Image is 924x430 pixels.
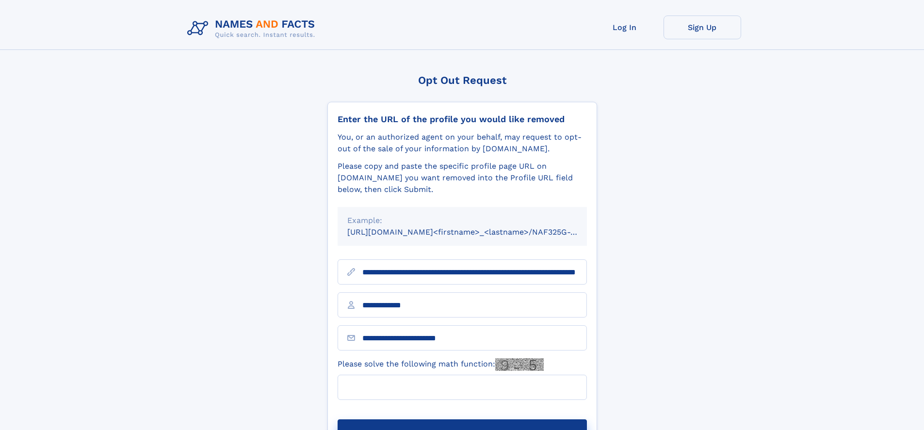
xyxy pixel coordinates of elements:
img: Logo Names and Facts [183,16,323,42]
div: Opt Out Request [327,74,597,86]
a: Sign Up [664,16,741,39]
div: Enter the URL of the profile you would like removed [338,114,587,125]
div: Please copy and paste the specific profile page URL on [DOMAIN_NAME] you want removed into the Pr... [338,160,587,195]
small: [URL][DOMAIN_NAME]<firstname>_<lastname>/NAF325G-xxxxxxxx [347,227,605,237]
a: Log In [586,16,664,39]
div: Example: [347,215,577,226]
label: Please solve the following math function: [338,358,544,371]
div: You, or an authorized agent on your behalf, may request to opt-out of the sale of your informatio... [338,131,587,155]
